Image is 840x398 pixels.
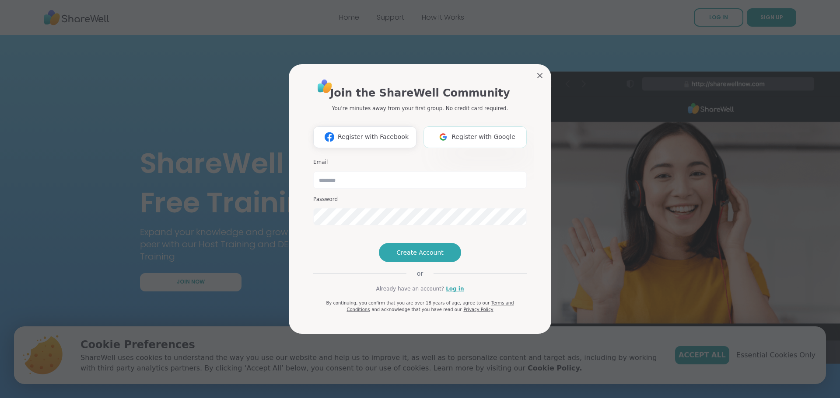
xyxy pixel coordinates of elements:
[463,307,493,312] a: Privacy Policy
[446,285,464,293] a: Log in
[406,269,434,278] span: or
[379,243,461,262] button: Create Account
[332,104,508,112] p: You're minutes away from your first group. No credit card required.
[313,196,527,203] h3: Password
[321,129,338,145] img: ShareWell Logomark
[326,301,490,305] span: By continuing, you confirm that you are over 18 years of age, agree to our
[423,126,527,148] button: Register with Google
[451,132,515,142] span: Register with Google
[315,76,335,96] img: ShareWell Logo
[435,129,451,145] img: ShareWell Logomark
[338,132,409,142] span: Register with Facebook
[330,85,510,101] h1: Join the ShareWell Community
[346,301,514,312] a: Terms and Conditions
[313,159,527,166] h3: Email
[376,285,444,293] span: Already have an account?
[396,248,444,257] span: Create Account
[371,307,462,312] span: and acknowledge that you have read our
[313,126,416,148] button: Register with Facebook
